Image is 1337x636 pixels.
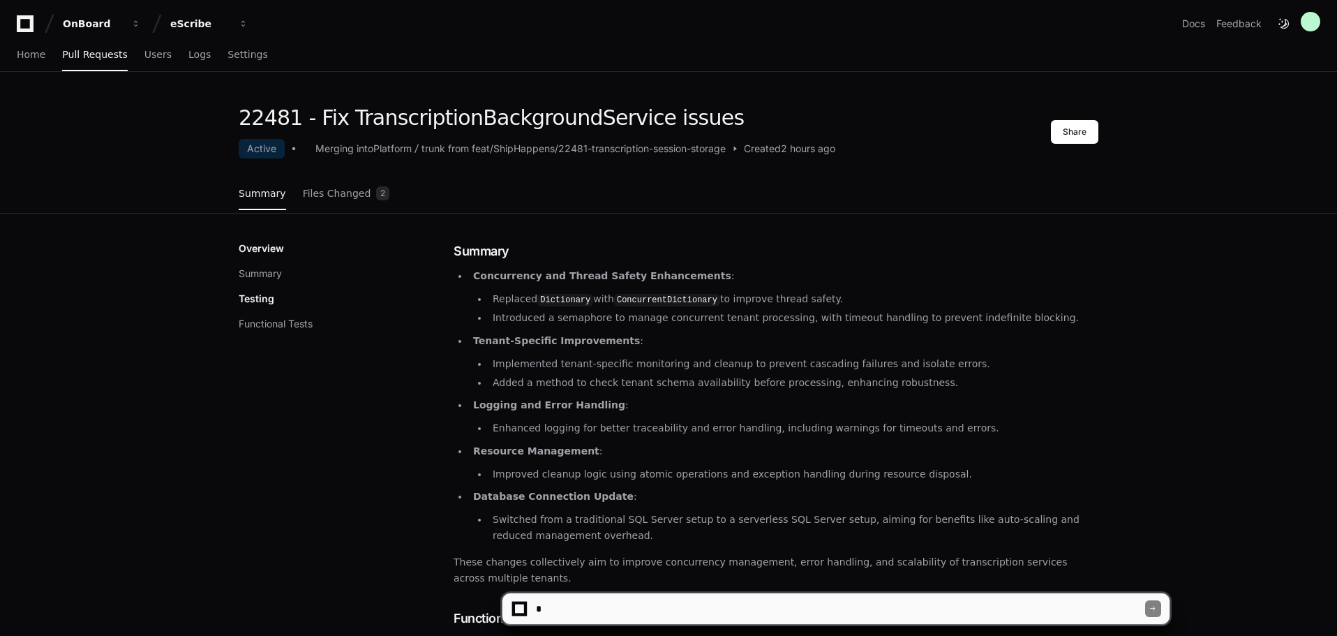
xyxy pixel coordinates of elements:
button: Functional Tests [239,317,313,331]
div: trunk from feat/ShipHappens/22481-transcription-session-storage [421,142,726,156]
span: Settings [227,50,267,59]
strong: Logging and Error Handling [473,399,625,411]
a: Pull Requests [62,39,127,71]
button: Feedback [1216,17,1262,31]
code: ConcurrentDictionary [614,294,720,306]
strong: Resource Management [473,445,599,457]
li: Implemented tenant-specific monitoring and cleanup to prevent cascading failures and isolate errors. [488,356,1098,372]
span: 2 hours ago [781,142,835,156]
span: Users [144,50,172,59]
li: Switched from a traditional SQL Server setup to a serverless SQL Server setup, aiming for benefit... [488,512,1098,544]
span: Home [17,50,45,59]
a: Settings [227,39,267,71]
a: Logs [188,39,211,71]
p: Overview [239,242,284,256]
a: Users [144,39,172,71]
li: Introduced a semaphore to manage concurrent tenant processing, with timeout handling to prevent i... [488,310,1098,326]
a: Docs [1182,17,1205,31]
button: Share [1051,120,1098,144]
li: Replaced with to improve thread safety. [488,291,1098,308]
p: Testing [239,292,274,306]
span: Created [744,142,781,156]
strong: Concurrency and Thread Safety Enhancements [473,270,731,281]
p: : [473,333,1098,349]
div: Merging into [315,142,373,156]
li: Added a method to check tenant schema availability before processing, enhancing robustness. [488,375,1098,391]
p: : [473,268,1098,284]
li: Improved cleanup logic using atomic operations and exception handling during resource disposal. [488,466,1098,482]
span: Functional Tests [454,609,548,628]
li: Enhanced logging for better traceability and error handling, including warnings for timeouts and ... [488,420,1098,436]
a: Home [17,39,45,71]
button: Summary [239,267,282,281]
p: : [473,397,1098,413]
h1: 22481 - Fix TranscriptionBackgroundService issues [239,105,835,131]
span: Summary [239,189,286,198]
span: Logs [188,50,211,59]
strong: Tenant-Specific Improvements [473,335,640,346]
h1: Summary [454,242,1098,261]
span: Pull Requests [62,50,127,59]
p: : [473,489,1098,505]
code: Dictionary [537,294,593,306]
div: Platform [373,142,412,156]
div: Active [239,139,285,158]
div: OnBoard [63,17,123,31]
button: OnBoard [57,11,147,36]
span: 2 [376,186,389,200]
strong: Database Connection Update [473,491,634,502]
div: eScribe [170,17,230,31]
p: : [473,443,1098,459]
span: Files Changed [303,189,371,198]
button: eScribe [165,11,254,36]
p: These changes collectively aim to improve concurrency management, error handling, and scalability... [454,554,1098,586]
